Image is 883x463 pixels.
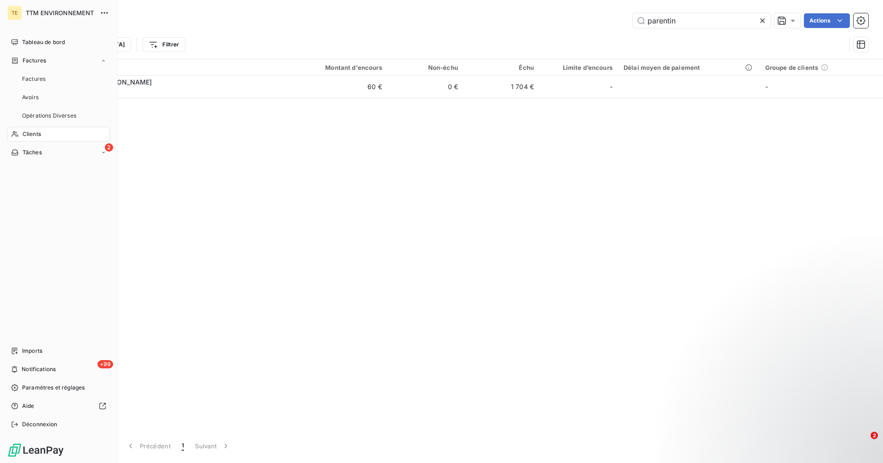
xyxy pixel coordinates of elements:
span: - [765,83,768,90]
span: TTM ENVIRONNEMENT [26,9,94,17]
span: 1 [182,441,184,451]
a: Aide [7,399,110,413]
span: +99 [97,360,113,368]
img: Logo LeanPay [7,443,64,457]
span: Avoirs [22,93,39,102]
span: Clients [23,130,41,138]
span: Factures [22,75,46,83]
button: Actions [804,13,850,28]
span: Opérations Diverses [22,112,76,120]
span: Aide [22,402,34,410]
span: Imports [22,347,42,355]
span: Déconnexion [22,420,57,429]
td: 0 € [388,76,464,98]
span: Tâches [23,148,42,157]
td: 1 704 € [464,76,539,98]
button: Suivant [189,436,236,456]
td: 60 € [286,76,387,98]
div: Limite d’encours [545,64,613,71]
span: Tableau de bord [22,38,65,46]
button: Filtrer [143,37,185,52]
button: Précédent [120,436,176,456]
span: Factures [23,56,46,65]
div: Non-échu [393,64,458,71]
span: 2 [105,143,113,152]
span: 2 [871,432,878,439]
button: 1 [176,436,189,456]
div: Délai moyen de paiement [624,64,754,71]
div: Montant d'encours [291,64,382,71]
input: Rechercher [633,13,771,28]
div: Échu [469,64,534,71]
span: Paramètres et réglages [22,384,85,392]
div: TE [7,6,22,20]
span: - [610,82,613,91]
span: 411PARENTI [63,87,280,96]
iframe: Intercom notifications message [699,374,883,438]
iframe: Intercom live chat [852,432,874,454]
span: Notifications [22,365,56,373]
span: Groupe de clients [765,64,819,71]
